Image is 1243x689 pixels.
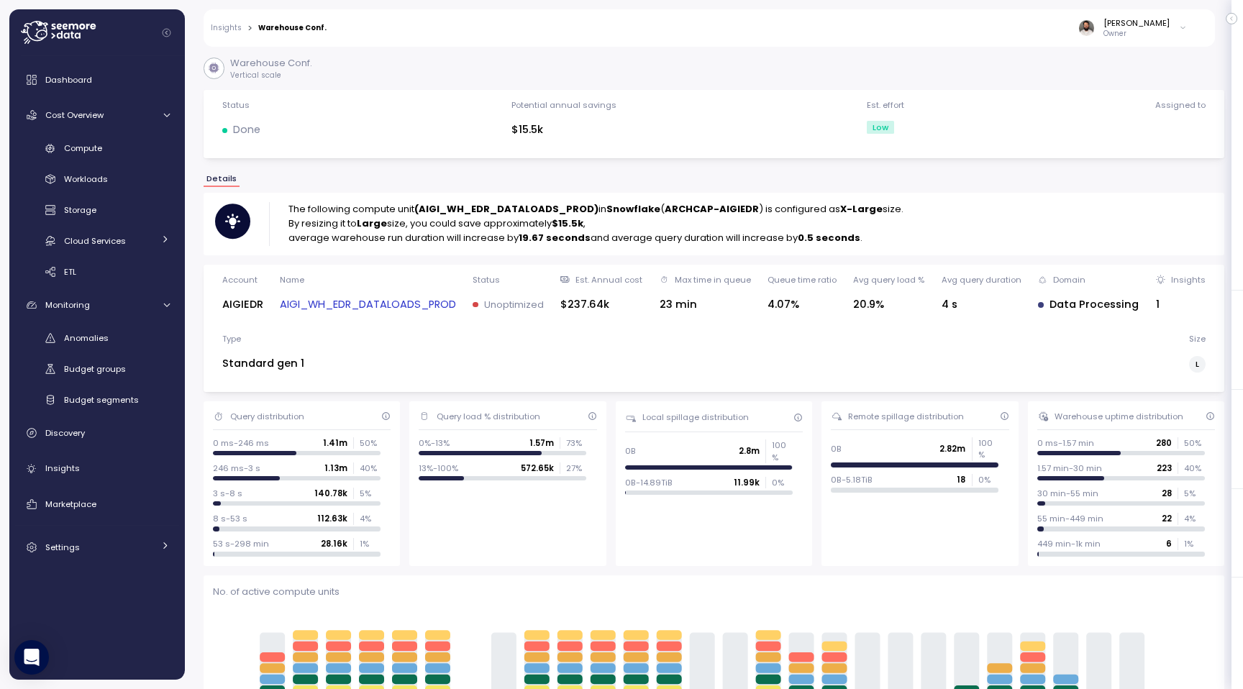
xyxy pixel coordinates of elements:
[739,445,760,457] p: 2.8m
[1184,462,1204,474] p: 40 %
[288,202,903,216] p: The following compute unit in ( ) is configured as size.
[625,477,673,488] p: 0B-14.89TiB
[15,199,179,222] a: Storage
[222,296,263,313] div: AIGIEDR
[853,274,924,286] div: Avg query load %
[360,538,380,549] p: 1 %
[206,175,237,183] span: Details
[1037,437,1094,449] p: 0 ms-1.57 min
[222,333,241,344] div: Type
[1103,17,1170,29] div: [PERSON_NAME]
[1053,274,1085,286] div: Domain
[437,411,540,422] div: Query load % distribution
[566,437,586,449] p: 73 %
[473,274,500,286] div: Status
[360,462,380,474] p: 40 %
[1162,513,1172,524] p: 22
[939,443,965,455] p: 2.82m
[15,419,179,447] a: Discovery
[419,437,450,449] p: 0%-13%
[288,216,903,231] p: By resizing it to size, you could save approximately ,
[360,488,380,499] p: 5 %
[45,299,90,311] span: Monitoring
[1038,296,1139,313] div: Data Processing
[1196,357,1199,372] span: L
[15,137,179,160] a: Compute
[45,109,104,121] span: Cost Overview
[324,462,347,474] p: 1.13m
[1103,29,1170,39] p: Owner
[15,388,179,411] a: Budget segments
[230,56,312,70] p: Warehouse Conf.
[64,142,102,154] span: Compute
[15,291,179,319] a: Monitoring
[1162,488,1172,499] p: 28
[230,70,312,81] p: Vertical scale
[64,235,126,247] span: Cloud Services
[15,490,179,519] a: Marketplace
[768,274,837,286] div: Queue time ratio
[831,443,842,455] p: 0B
[1184,437,1204,449] p: 50 %
[529,437,554,449] p: 1.57m
[978,474,998,485] p: 0 %
[1079,20,1094,35] img: ACg8ocLskjvUhBDgxtSFCRx4ztb74ewwa1VrVEuDBD_Ho1mrTsQB-QE=s96-c
[772,439,792,463] p: 100 %
[45,462,80,474] span: Insights
[1037,538,1101,549] p: 449 min-1k min
[64,266,76,278] span: ETL
[957,474,965,485] p: 18
[942,274,1021,286] div: Avg query duration
[419,462,458,474] p: 13%-100%
[213,437,269,449] p: 0 ms-246 ms
[14,640,49,675] div: Open Intercom Messenger
[64,394,139,406] span: Budget segments
[1166,538,1172,549] p: 6
[848,411,964,422] div: Remote spillage distribution
[357,216,387,230] strong: Large
[64,332,109,344] span: Anomalies
[942,296,1021,313] div: 4 s
[772,477,792,488] p: 0 %
[64,363,126,375] span: Budget groups
[1037,513,1103,524] p: 55 min-449 min
[665,202,759,216] strong: ARCHCAP-AIGIEDR
[642,411,749,423] div: Local spillage distribution
[280,274,304,286] div: Name
[323,437,347,449] p: 1.41m
[768,296,837,313] div: 4.07%
[606,202,660,216] strong: Snowflake
[1184,513,1204,524] p: 4 %
[317,513,347,524] p: 112.63k
[45,74,92,86] span: Dashboard
[1189,333,1206,344] div: Size
[15,260,179,283] a: ETL
[233,122,260,138] p: Done
[560,296,642,313] div: $237.64k
[15,229,179,252] a: Cloud Services
[552,216,583,230] strong: $15.5k
[213,462,260,474] p: 246 ms-3 s
[1184,538,1204,549] p: 1 %
[1184,488,1204,499] p: 5 %
[15,533,179,562] a: Settings
[211,24,242,32] a: Insights
[360,437,380,449] p: 50 %
[230,411,304,422] div: Query distribution
[1171,274,1206,286] div: Insights
[853,296,924,313] div: 20.9%
[222,274,258,286] div: Account
[222,355,304,372] div: Standard gen 1
[734,477,760,488] p: 11.99k
[1156,437,1172,449] p: 280
[247,24,252,33] div: >
[280,296,456,313] a: AIGI_WH_EDR_DATALOADS_PROD
[1037,462,1102,474] p: 1.57 min-30 min
[521,462,554,474] p: 572.65k
[15,327,179,350] a: Anomalies
[15,101,179,129] a: Cost Overview
[1037,488,1098,499] p: 30 min-55 min
[258,24,327,32] div: Warehouse Conf.
[222,99,250,111] div: Status
[511,99,616,111] div: Potential annual savings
